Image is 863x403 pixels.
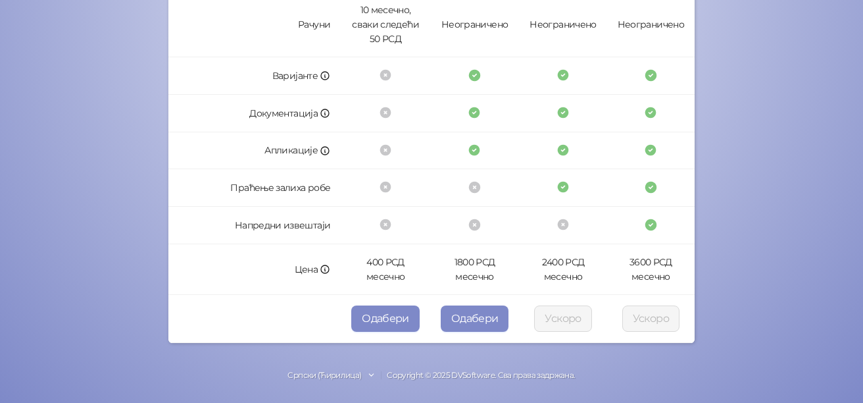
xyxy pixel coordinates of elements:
[168,244,341,295] td: Цена
[607,244,695,295] td: 3600 РСД месечно
[168,132,341,170] td: Апликације
[168,95,341,132] td: Документација
[287,369,361,382] div: Српски (Ћирилица)
[341,244,430,295] td: 400 РСД месечно
[534,306,591,332] button: Ускоро
[351,306,420,332] button: Одабери
[168,207,341,244] td: Напредни извештаји
[168,169,341,207] td: Праћење залиха робе
[430,244,520,295] td: 1800 РСД месечно
[168,57,341,95] td: Варијанте
[519,244,606,295] td: 2400 РСД месечно
[622,306,679,332] button: Ускоро
[441,306,509,332] button: Одабери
